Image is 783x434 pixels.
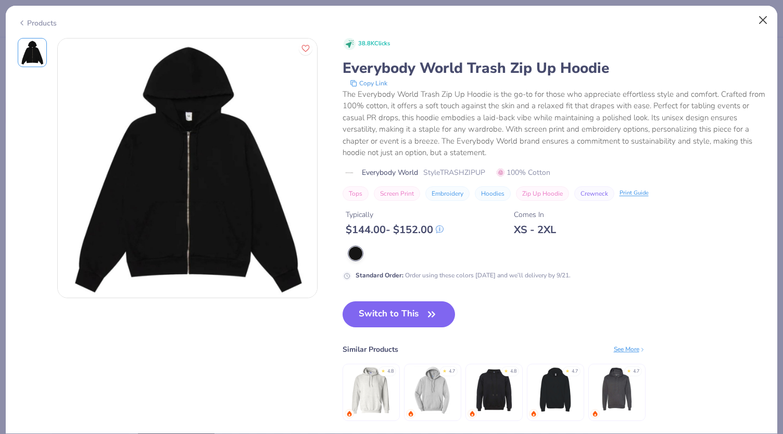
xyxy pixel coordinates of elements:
[633,368,639,375] div: 4.7
[531,365,580,415] img: Gildan Softstyle® Fleece Pullover Hooded Sweatshirt
[592,411,598,417] img: trending.gif
[358,40,390,48] span: 38.8K Clicks
[343,301,456,327] button: Switch to This
[346,411,352,417] img: trending.gif
[346,209,444,220] div: Typically
[510,368,516,375] div: 4.8
[58,39,317,298] img: Front
[572,368,578,375] div: 4.7
[356,271,571,280] div: Order using these colors [DATE] and we’ll delivery by 9/21.
[592,365,641,415] img: Hanes Unisex 7.8 Oz. Ecosmart 50/50 Pullover Hooded Sweatshirt
[343,169,357,177] img: brand logo
[620,189,649,198] div: Print Guide
[343,344,398,355] div: Similar Products
[514,209,556,220] div: Comes In
[469,365,519,415] img: Fresh Prints Bond St Hoodie
[565,368,570,372] div: ★
[423,167,485,178] span: Style TRASHZIPUP
[299,42,312,55] button: Like
[347,78,390,88] button: copy to clipboard
[514,223,556,236] div: XS - 2XL
[408,411,414,417] img: trending.gif
[18,18,57,29] div: Products
[20,40,45,65] img: Front
[475,186,511,201] button: Hoodies
[346,223,444,236] div: $ 144.00 - $ 152.00
[387,368,394,375] div: 4.8
[343,58,766,78] div: Everybody World Trash Zip Up Hoodie
[614,344,646,354] div: See More
[531,411,537,417] img: trending.gif
[449,368,455,375] div: 4.7
[362,167,418,178] span: Everybody World
[469,411,475,417] img: trending.gif
[627,368,631,372] div: ★
[408,365,457,415] img: Port & Company Core Fleece Pullover Hooded Sweatshirt
[374,186,420,201] button: Screen Print
[381,368,385,372] div: ★
[343,88,766,159] div: The Everybody World Trash Zip Up Hoodie is the go-to for those who appreciate effortless style an...
[356,271,403,279] strong: Standard Order :
[346,365,396,415] img: Gildan Adult Heavy Blend 8 Oz. 50/50 Hooded Sweatshirt
[343,186,369,201] button: Tops
[504,368,508,372] div: ★
[443,368,447,372] div: ★
[425,186,470,201] button: Embroidery
[516,186,569,201] button: Zip Up Hoodie
[753,10,773,30] button: Close
[574,186,614,201] button: Crewneck
[497,167,550,178] span: 100% Cotton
